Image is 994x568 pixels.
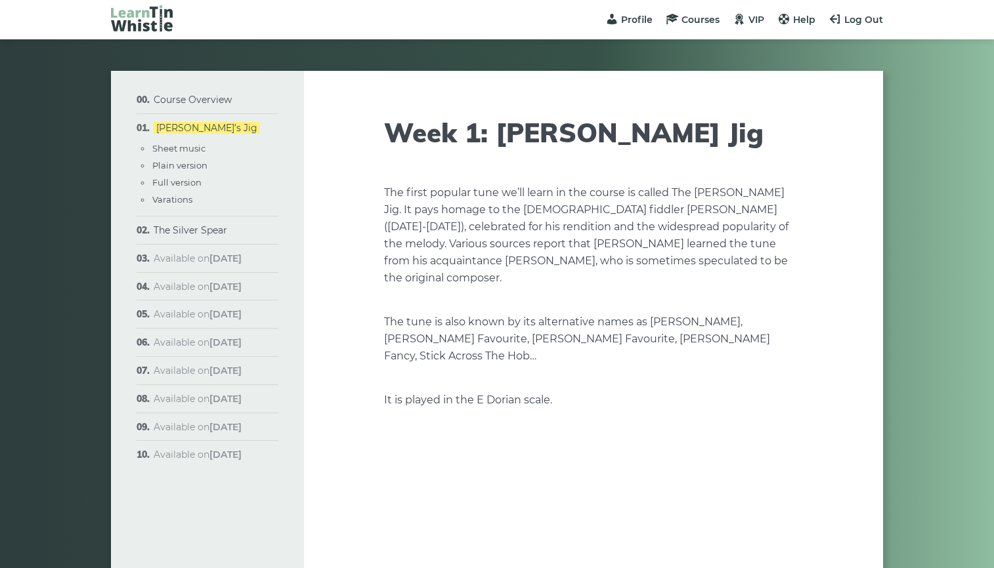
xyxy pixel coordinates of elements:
span: VIP [748,14,764,26]
a: Varations [152,194,192,205]
span: Available on [154,336,242,348]
strong: [DATE] [209,421,242,433]
p: It is played in the E Dorian scale. [384,392,803,409]
span: Available on [154,281,242,293]
a: [PERSON_NAME]’s Jig [154,122,260,134]
span: Available on [154,421,242,433]
strong: [DATE] [209,308,242,320]
a: Courses [666,14,720,26]
a: Full version [152,177,202,188]
img: LearnTinWhistle.com [111,5,173,31]
span: Available on [154,308,242,320]
span: Available on [154,365,242,376]
h1: Week 1: [PERSON_NAME] Jig [384,117,803,148]
span: Help [793,14,815,26]
strong: [DATE] [209,393,242,405]
span: Available on [154,449,242,460]
a: Plain version [152,160,207,171]
span: Courses [681,14,720,26]
a: VIP [733,14,764,26]
strong: [DATE] [209,365,242,376]
strong: [DATE] [209,281,242,293]
p: The first popular tune we’ll learn in the course is called The [PERSON_NAME] Jig. It pays homage ... [384,184,803,287]
span: Profile [621,14,653,26]
a: Log Out [829,14,883,26]
a: Help [777,14,815,26]
a: Profile [605,14,653,26]
strong: [DATE] [209,253,242,264]
span: Available on [154,393,242,405]
strong: [DATE] [209,449,242,460]
span: Available on [154,253,242,264]
p: The tune is also known by its alternative names as [PERSON_NAME], [PERSON_NAME] Favourite, [PERSO... [384,314,803,365]
a: Course Overview [154,94,232,106]
a: The Silver Spear [154,224,227,236]
a: Sheet music [152,143,205,153]
span: Log Out [844,14,883,26]
strong: [DATE] [209,336,242,348]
